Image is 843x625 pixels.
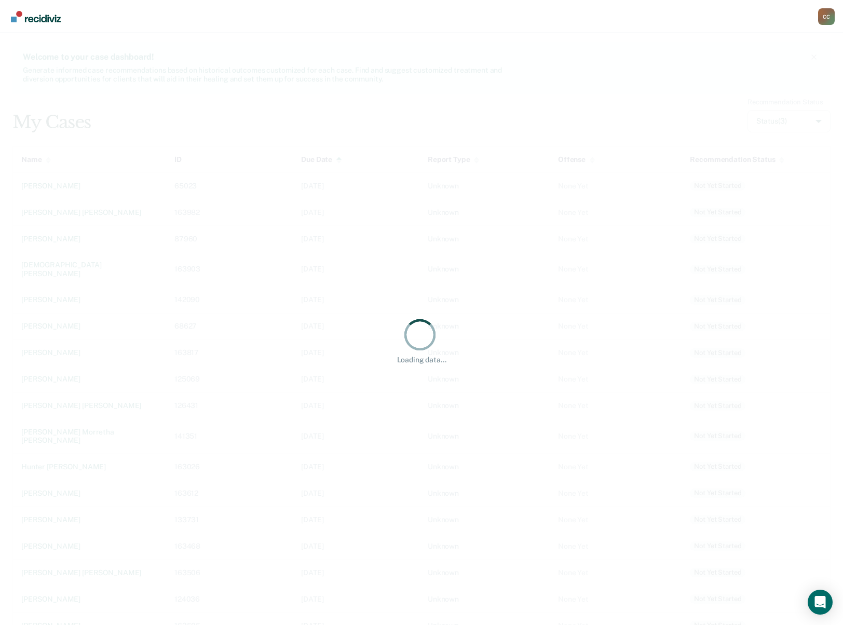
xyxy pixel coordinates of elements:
td: 65023 [166,172,293,199]
div: None Yet [558,375,673,384]
div: [PERSON_NAME] [21,542,158,551]
div: None Yet [558,595,673,604]
div: None Yet [558,401,673,410]
button: Status(3) [747,110,831,132]
td: [DATE] [293,313,419,339]
div: Not yet started [690,348,745,358]
div: [PERSON_NAME] [21,375,158,384]
div: [PERSON_NAME] [21,322,158,331]
td: 142090 [166,287,293,313]
td: [DATE] [293,287,419,313]
td: Unknown [419,586,550,613]
div: Due Date [301,155,342,164]
div: [PERSON_NAME] [21,235,158,243]
div: Generate informed case recommendations based on historical outcomes customized for each case. Fin... [23,66,505,84]
div: Not yet started [690,295,745,305]
td: Unknown [419,480,550,507]
td: [DATE] [293,419,419,454]
td: [DATE] [293,533,419,560]
td: Unknown [419,366,550,392]
div: None Yet [558,182,673,191]
div: [PERSON_NAME] [21,489,158,498]
div: ID [174,155,182,164]
td: [DATE] [293,480,419,507]
div: [PERSON_NAME] [21,515,158,524]
div: None Yet [558,463,673,471]
td: [DATE] [293,560,419,586]
td: 125069 [166,366,293,392]
div: Not yet started [690,208,745,217]
div: None Yet [558,265,673,274]
div: [PERSON_NAME] [PERSON_NAME] [21,401,158,410]
td: [DATE] [293,454,419,480]
div: [PERSON_NAME] [PERSON_NAME] [21,568,158,577]
td: Unknown [419,252,550,287]
div: hunter [PERSON_NAME] [21,463,158,471]
div: Name [21,155,51,164]
td: Unknown [419,507,550,533]
div: Report Type [428,155,479,164]
div: C C [818,8,835,25]
div: Not yet started [690,234,745,243]
button: Profile dropdown button [818,8,835,25]
div: None Yet [558,208,673,217]
div: None Yet [558,489,673,498]
div: Not yet started [690,181,745,191]
div: [PERSON_NAME] morretha [PERSON_NAME] [21,428,158,445]
td: Unknown [419,225,550,252]
td: [DATE] [293,252,419,287]
div: Offense [558,155,595,164]
td: 141351 [166,419,293,454]
div: Recommendation Status [747,98,823,106]
img: Recidiviz [11,11,61,22]
div: [DEMOGRAPHIC_DATA][PERSON_NAME] [21,261,158,278]
td: 163982 [166,199,293,225]
div: None Yet [558,235,673,243]
div: None Yet [558,568,673,577]
td: Unknown [419,533,550,560]
div: Not yet started [690,568,745,577]
td: 87960 [166,225,293,252]
td: Unknown [419,454,550,480]
td: 133731 [166,507,293,533]
div: [PERSON_NAME] [PERSON_NAME] [21,208,158,217]
div: None Yet [558,295,673,304]
td: Unknown [419,339,550,366]
div: Not yet started [690,401,745,411]
td: Unknown [419,392,550,419]
div: Not yet started [690,462,745,471]
td: [DATE] [293,507,419,533]
td: Unknown [419,419,550,454]
td: [DATE] [293,225,419,252]
div: Not yet started [690,265,745,274]
div: Not yet started [690,375,745,384]
td: 163903 [166,252,293,287]
div: Not yet started [690,488,745,498]
td: Unknown [419,287,550,313]
td: 163612 [166,480,293,507]
td: [DATE] [293,339,419,366]
div: None Yet [558,348,673,357]
td: Unknown [419,172,550,199]
div: [PERSON_NAME] [21,295,158,304]
div: None Yet [558,542,673,551]
td: [DATE] [293,199,419,225]
td: Unknown [419,199,550,225]
td: 124036 [166,586,293,613]
td: 163506 [166,560,293,586]
div: My Cases [12,112,91,133]
div: Not yet started [690,322,745,331]
div: Not yet started [690,515,745,524]
td: Unknown [419,560,550,586]
td: 68627 [166,313,293,339]
td: 163817 [166,339,293,366]
div: [PERSON_NAME] [21,595,158,604]
div: Not yet started [690,431,745,441]
div: Open Intercom Messenger [808,590,833,615]
td: 163468 [166,533,293,560]
td: [DATE] [293,366,419,392]
td: Unknown [419,313,550,339]
div: [PERSON_NAME] [21,348,158,357]
td: [DATE] [293,586,419,613]
div: Not yet started [690,594,745,604]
